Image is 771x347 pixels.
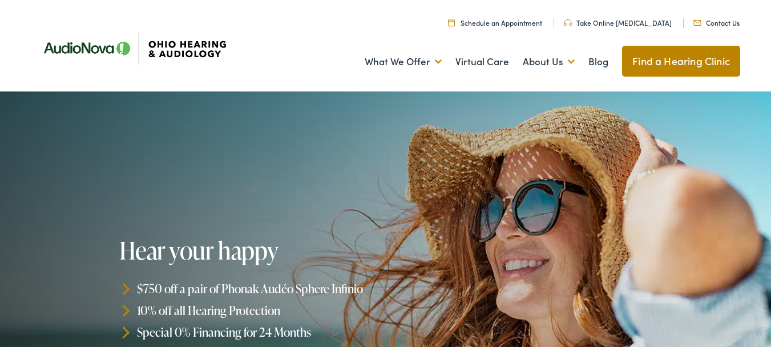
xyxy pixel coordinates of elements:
a: Find a Hearing Clinic [622,46,740,77]
a: Schedule an Appointment [448,18,542,27]
a: Contact Us [693,18,740,27]
li: $750 off a pair of Phonak Audéo Sphere Infinio [119,278,389,300]
img: Headphones icone to schedule online hearing test in Cincinnati, OH [564,19,572,26]
a: Take Online [MEDICAL_DATA] [564,18,672,27]
li: 10% off all Hearing Protection [119,300,389,321]
img: Calendar Icon to schedule a hearing appointment in Cincinnati, OH [448,19,455,26]
a: What We Offer [365,41,442,83]
a: About Us [523,41,575,83]
img: Mail icon representing email contact with Ohio Hearing in Cincinnati, OH [693,20,701,26]
li: Special 0% Financing for 24 Months [119,321,389,343]
a: Blog [588,41,608,83]
a: Virtual Care [455,41,509,83]
h1: Hear your happy [119,237,389,264]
